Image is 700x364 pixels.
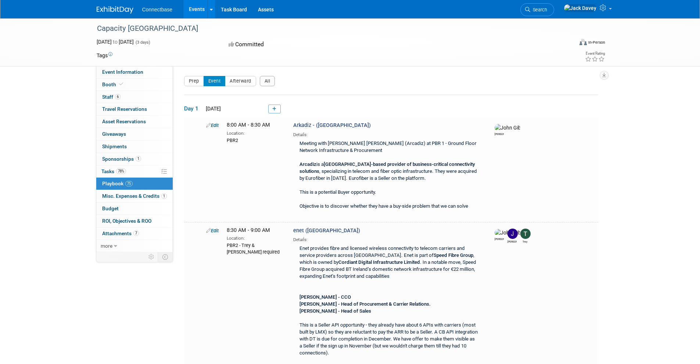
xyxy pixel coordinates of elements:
b: [PERSON_NAME] - CCO [299,294,351,300]
span: Arkadiz - ([GEOGRAPHIC_DATA]) [293,122,371,128]
button: Event [204,76,226,86]
span: [DATE] [204,106,221,112]
span: Misc. Expenses & Credits [102,193,167,199]
div: In-Person [588,40,605,45]
div: Event Rating [585,52,605,55]
a: Staff6 [96,91,173,103]
span: Asset Reservations [102,119,146,124]
span: Travel Reservations [102,106,147,112]
a: Playbook75 [96,178,173,190]
td: Personalize Event Tab Strip [145,252,158,262]
div: Committed [226,38,389,51]
td: Tags [97,52,112,59]
div: Details: [293,234,482,243]
i: Booth reservation complete [119,82,123,86]
img: John Giblin [495,124,520,131]
a: ROI, Objectives & ROO [96,215,173,227]
div: Meeting with [PERSON_NAME] [PERSON_NAME] (Arcadiz) at PBR 1 - Ground Floor Network Infrastructure... [293,138,482,213]
span: Attachments [102,230,139,236]
span: Search [530,7,547,12]
img: ExhibitDay [97,6,133,14]
div: John Giblin [495,236,504,241]
span: 75 [125,181,133,186]
span: 6 [115,94,121,99]
b: Arcadiz [299,161,316,167]
span: 78% [116,168,126,174]
a: Shipments [96,141,173,153]
span: 1 [161,193,167,199]
img: John Giblin [495,229,520,236]
img: Trey Willis [520,229,531,239]
span: to [112,39,119,45]
td: Toggle Event Tabs [158,252,173,262]
div: James Grant [507,239,517,244]
span: Booth [102,81,125,87]
button: All [260,76,275,86]
a: Sponsorships1 [96,153,173,165]
button: Afterward [225,76,256,86]
span: Playbook [102,181,133,186]
div: Capacity [GEOGRAPHIC_DATA] [94,22,562,35]
a: Budget [96,203,173,215]
b: [PERSON_NAME] - Head of Procurement & Carrier Relations. [299,301,431,307]
a: Search [520,3,554,16]
b: Cordiant Digital Infrastructure Limited [338,259,420,265]
a: Attachments7 [96,227,173,240]
a: Edit [206,123,219,128]
span: Day 1 [184,105,202,113]
a: Giveaways [96,128,173,140]
b: [GEOGRAPHIC_DATA]-based provider of business-critical connectivity solutions [299,161,475,174]
span: 7 [133,230,139,236]
div: Trey Willis [520,239,530,244]
img: James Grant [507,229,518,239]
span: 1 [136,156,141,161]
b: Speed Fibre Group [434,252,473,258]
img: Jack Davey [564,4,597,12]
a: Edit [206,228,219,233]
span: Tasks [101,168,126,174]
div: Details: [293,130,482,138]
span: Connectbase [142,7,173,12]
span: [DATE] [DATE] [97,39,134,45]
span: (3 days) [135,40,150,45]
b: [PERSON_NAME] - Head of Sales [299,308,371,314]
button: Prep [184,76,204,86]
a: Asset Reservations [96,116,173,128]
div: Location: [227,234,282,241]
a: Travel Reservations [96,103,173,115]
div: Event Format [530,38,606,49]
div: John Giblin [495,131,504,136]
span: Shipments [102,143,127,149]
span: ROI, Objectives & ROO [102,218,151,224]
span: enet ([GEOGRAPHIC_DATA]) [293,227,360,234]
a: Event Information [96,66,173,78]
span: more [101,243,112,249]
span: Sponsorships [102,156,141,162]
a: Misc. Expenses & Credits1 [96,190,173,202]
div: PBR2 [227,136,282,144]
span: Event Information [102,69,143,75]
img: Format-Inperson.png [579,39,587,45]
div: Location: [227,129,282,136]
span: 8:00 AM - 8:30 AM [227,122,270,128]
a: Booth [96,79,173,91]
a: Tasks78% [96,165,173,178]
span: 8:30 AM - 9:00 AM [227,227,270,233]
a: more [96,240,173,252]
span: Giveaways [102,131,126,137]
span: Budget [102,205,119,211]
div: PBR2 - Trey & [PERSON_NAME] required [227,241,282,255]
span: Staff [102,94,121,100]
